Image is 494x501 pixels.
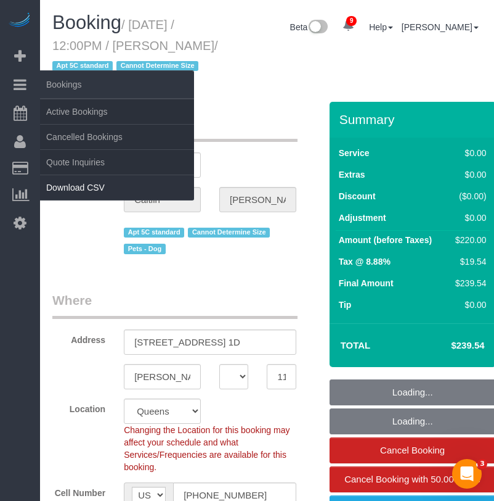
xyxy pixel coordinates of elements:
span: Cannot Determine Size [116,61,198,71]
label: Service [339,147,370,159]
div: $220.00 [450,234,486,246]
span: Apt 5C standard [124,228,184,238]
h3: Summary [339,112,490,126]
label: Location [43,399,115,415]
input: Zip Code [267,364,296,389]
a: [PERSON_NAME] [402,22,479,32]
label: Extras [339,168,365,181]
span: Changing the Location for this booking may affect your schedule and what Services/Frequencies are... [124,425,290,472]
span: Pets - Dog [124,244,166,254]
div: $19.54 [450,255,486,268]
span: / [52,39,218,94]
span: Cannot Determine Size [188,228,270,238]
img: New interface [307,20,328,36]
div: $0.00 [450,212,486,224]
label: Discount [339,190,376,202]
legend: Where [52,291,298,319]
a: Active Bookings [40,99,194,124]
label: Tax @ 8.88% [339,255,391,268]
a: Beta [290,22,328,32]
a: 9 [336,12,360,39]
input: City [124,364,201,389]
a: Cancelled Bookings [40,125,194,149]
strong: Total [341,340,371,350]
a: Download CSV [40,175,194,200]
label: Address [43,329,115,346]
label: Amount (before Taxes) [339,234,432,246]
label: Final Amount [339,277,394,289]
ul: Bookings [40,99,194,201]
img: Automaid Logo [7,12,32,30]
small: / [DATE] / 12:00PM / [PERSON_NAME] [52,18,218,94]
div: $0.00 [450,147,486,159]
div: $0.00 [450,168,486,181]
h4: $239.54 [414,341,484,351]
span: 9 [346,16,357,26]
span: Cancel Booking with 50.00% Fee [344,474,480,484]
a: Help [369,22,393,32]
span: Apt 5C standard [52,61,113,71]
div: $0.00 [450,299,486,311]
div: $239.54 [450,277,486,289]
input: Last Name [219,187,296,212]
div: ($0.00) [450,190,486,202]
label: Cell Number [43,482,115,499]
iframe: Intercom live chat [452,459,482,489]
a: Quote Inquiries [40,150,194,175]
span: Booking [52,12,121,33]
span: Bookings [40,70,194,99]
span: 3 [477,459,487,469]
label: Tip [339,299,352,311]
label: Adjustment [339,212,386,224]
